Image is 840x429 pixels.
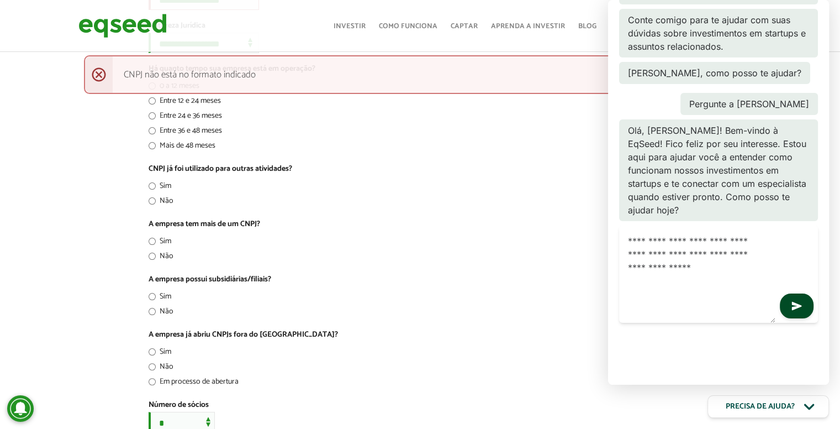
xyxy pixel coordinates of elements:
[149,308,173,319] label: Não
[149,348,171,359] label: Sim
[149,112,222,123] label: Entre 24 e 36 meses
[491,23,565,30] a: Aprenda a investir
[149,238,171,249] label: Sim
[149,182,171,193] label: Sim
[149,112,156,119] input: Entre 24 e 36 meses
[149,308,156,315] input: Não
[84,55,756,94] div: CNPJ não está no formato indicado
[149,197,156,205] input: Não
[149,142,215,153] label: Mais de 48 meses
[149,331,338,339] label: A empresa já abriu CNPJs fora do [GEOGRAPHIC_DATA]?
[149,127,222,138] label: Entre 36 e 48 meses
[149,182,156,190] input: Sim
[149,127,156,134] input: Entre 36 e 48 meses
[149,221,260,228] label: A empresa tem mais de um CNPJ?
[149,197,173,208] label: Não
[149,142,156,149] input: Mais de 48 meses
[149,293,156,300] input: Sim
[149,165,292,173] label: CNPJ já foi utilizado para outras atividades?
[149,363,156,370] input: Não
[334,23,366,30] a: Investir
[149,363,173,374] label: Não
[578,23,596,30] a: Blog
[149,401,209,409] label: Número de sócios
[149,378,239,389] label: Em processo de abertura
[379,23,437,30] a: Como funciona
[149,276,271,284] label: A empresa possui subsidiárias/filiais?
[149,293,171,304] label: Sim
[149,238,156,245] input: Sim
[149,253,156,260] input: Não
[78,11,167,40] img: EqSeed
[451,23,478,30] a: Captar
[149,253,173,264] label: Não
[149,378,156,385] input: Em processo de abertura
[149,348,156,355] input: Sim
